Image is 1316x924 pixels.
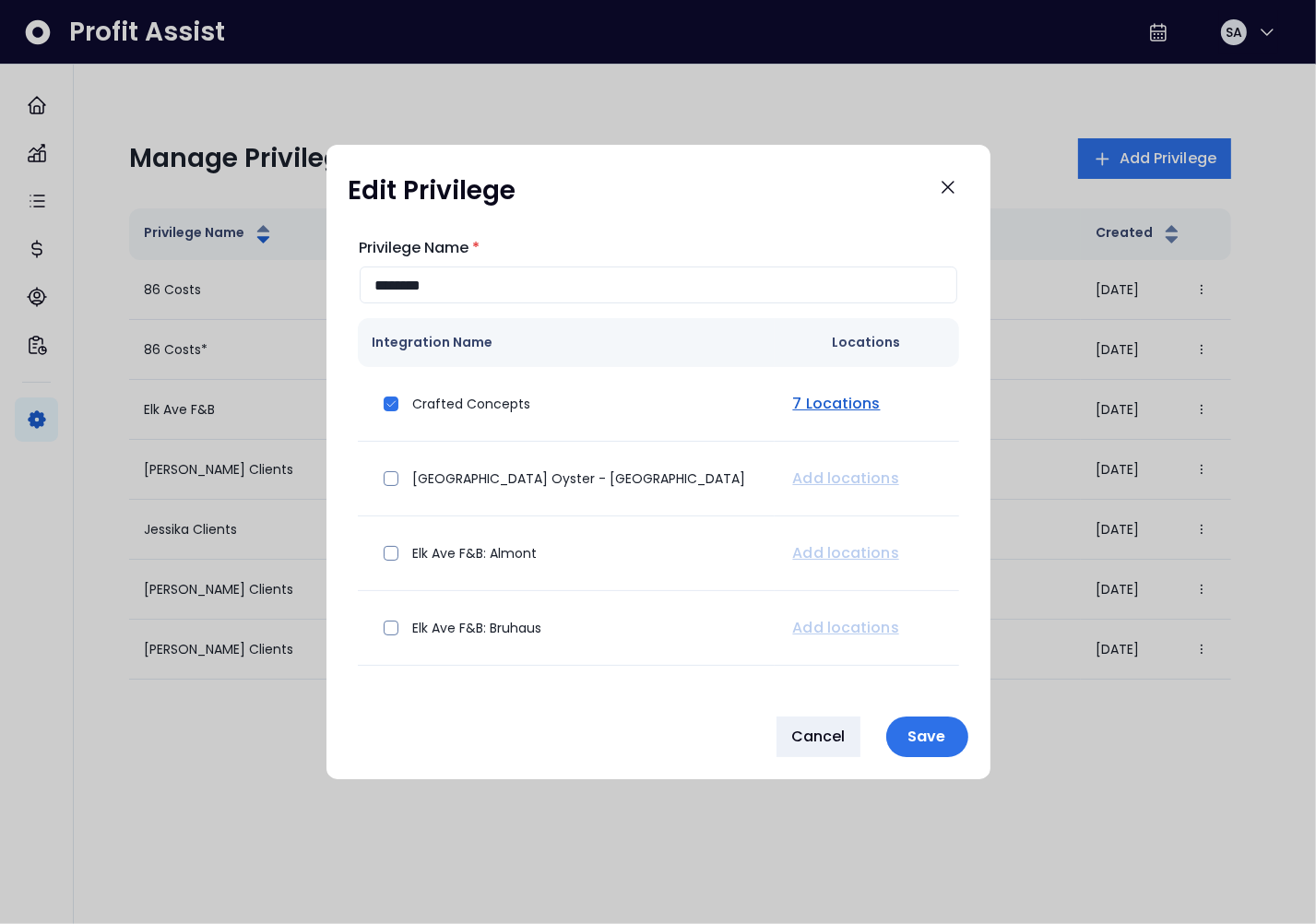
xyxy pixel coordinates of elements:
[413,544,538,563] p: Elk Ave F&B: Almont
[789,393,884,415] a: 7 Locations
[777,717,860,757] button: Cancel
[791,726,846,748] span: Cancel
[358,318,775,367] th: Integration Name
[413,619,542,638] p: Elk Ave F&B: Bruhaus
[349,174,516,207] h1: Edit Privilege
[928,167,968,207] button: Close
[897,728,957,745] p: Save
[360,237,946,259] label: Privilege Name
[886,717,968,757] button: Save
[413,395,531,414] p: Crafted Concepts
[413,469,746,489] p: [GEOGRAPHIC_DATA] Oyster - [GEOGRAPHIC_DATA]
[775,318,959,367] th: Locations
